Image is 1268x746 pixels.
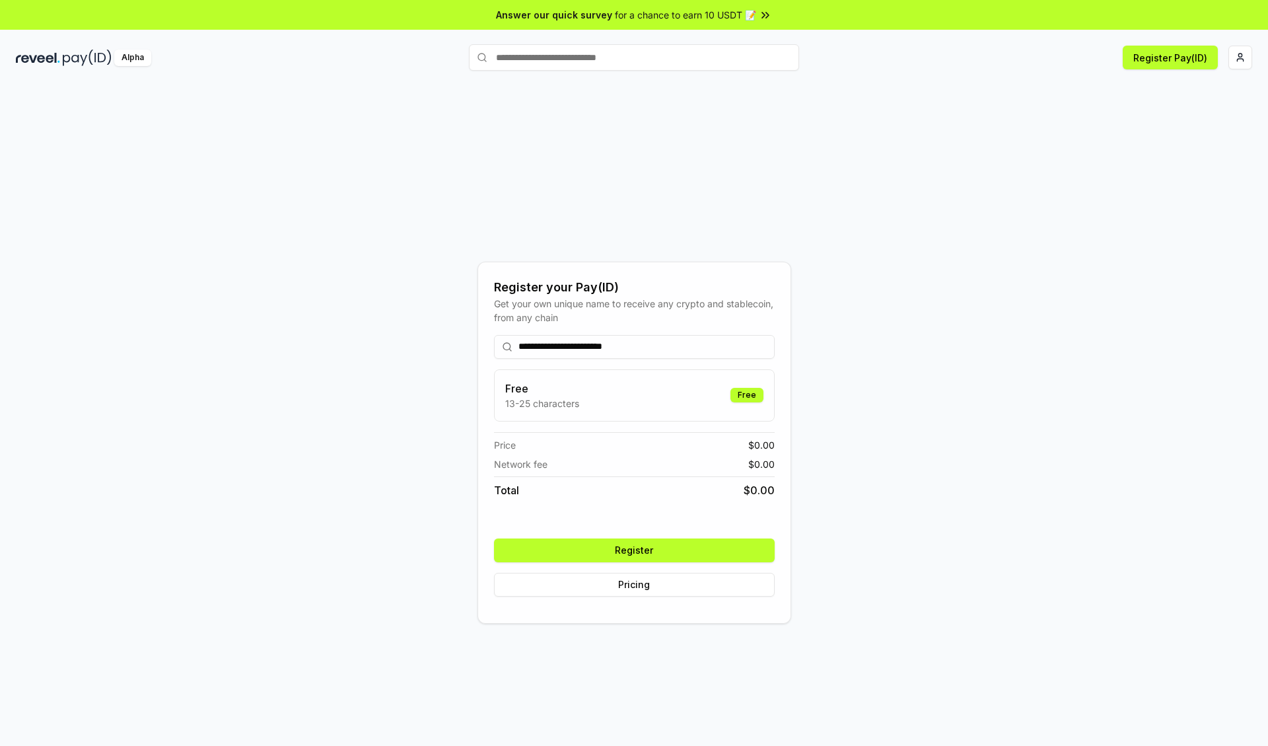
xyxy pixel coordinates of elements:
[63,50,112,66] img: pay_id
[730,388,763,402] div: Free
[748,457,775,471] span: $ 0.00
[496,8,612,22] span: Answer our quick survey
[494,278,775,297] div: Register your Pay(ID)
[748,438,775,452] span: $ 0.00
[494,438,516,452] span: Price
[494,539,775,562] button: Register
[505,396,579,410] p: 13-25 characters
[744,482,775,498] span: $ 0.00
[494,297,775,324] div: Get your own unique name to receive any crypto and stablecoin, from any chain
[494,457,547,471] span: Network fee
[494,482,519,498] span: Total
[505,381,579,396] h3: Free
[494,573,775,597] button: Pricing
[615,8,756,22] span: for a chance to earn 10 USDT 📝
[1123,46,1218,69] button: Register Pay(ID)
[16,50,60,66] img: reveel_dark
[114,50,151,66] div: Alpha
